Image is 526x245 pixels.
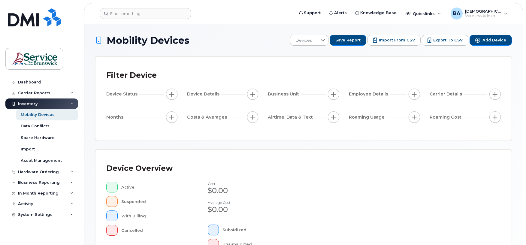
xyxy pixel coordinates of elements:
span: Carrier Details [430,91,464,97]
h4: cost [208,182,289,186]
button: Import from CSV [367,35,421,46]
span: Device Status [106,91,139,97]
span: Save Report [335,38,361,43]
span: Roaming Usage [349,114,386,120]
div: $0.00 [208,186,289,196]
span: Devices [290,35,317,46]
span: Employee Details [349,91,390,97]
div: Filter Device [106,68,157,83]
div: Cancelled [121,225,188,236]
span: Airtime, Data & Text [268,114,315,120]
span: Mobility Devices [107,35,189,46]
div: With Billing [121,210,188,221]
span: Months [106,114,125,120]
span: Add Device [482,38,506,43]
div: $0.00 [208,204,289,215]
div: Subsidized [222,225,289,235]
span: Export to CSV [433,38,463,43]
span: Import from CSV [379,38,415,43]
button: Export to CSV [422,35,468,46]
span: Device Details [187,91,221,97]
span: Business Unit [268,91,301,97]
span: Costs & Averages [187,114,229,120]
span: Roaming Cost [430,114,463,120]
h4: Average cost [208,201,289,204]
div: Active [121,182,188,192]
button: Save Report [330,35,366,46]
div: Suspended [121,196,188,207]
div: Device Overview [106,161,173,176]
button: Add Device [470,35,512,46]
